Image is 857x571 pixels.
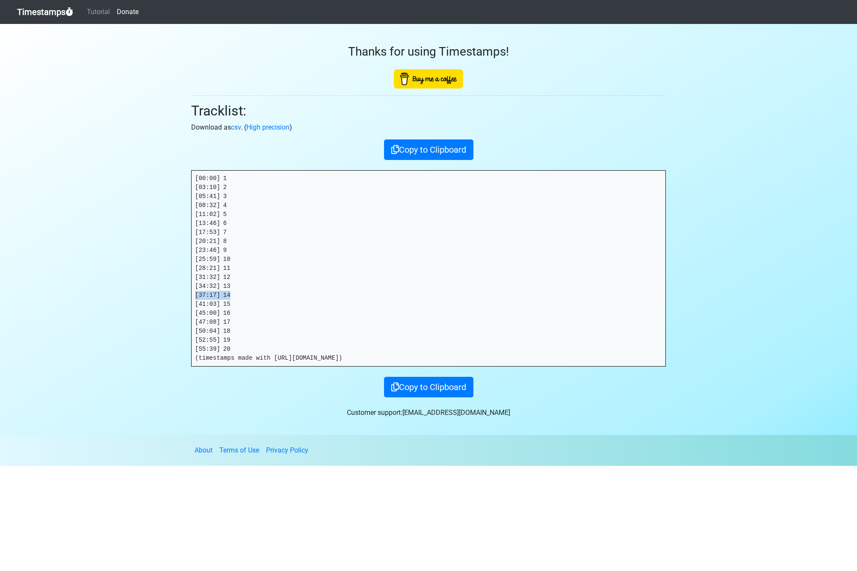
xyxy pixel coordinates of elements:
a: Privacy Policy [266,446,308,454]
img: Buy Me A Coffee [394,69,463,89]
pre: [00:00] 1 [03:10] 2 [05:41] 3 [08:32] 4 [11:02] 5 [13:46] 6 [17:53] 7 [20:21] 8 [23:46] 9 [25:59]... [192,171,665,366]
h3: Thanks for using Timestamps! [191,44,666,59]
a: Terms of Use [219,446,259,454]
a: Timestamps [17,3,73,21]
button: Copy to Clipboard [384,377,473,397]
a: Donate [113,3,142,21]
h2: Tracklist: [191,103,666,119]
button: Copy to Clipboard [384,139,473,160]
p: Download as . ( ) [191,122,666,133]
a: About [195,446,213,454]
a: High precision [246,123,290,131]
a: csv [231,123,241,131]
a: Tutorial [83,3,113,21]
